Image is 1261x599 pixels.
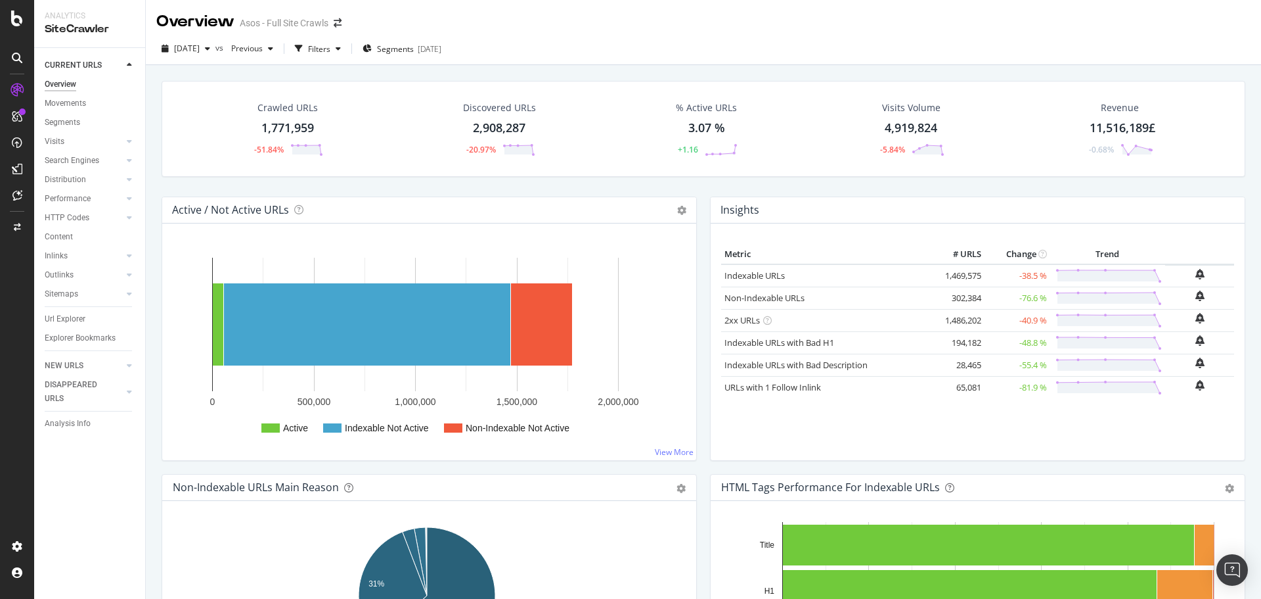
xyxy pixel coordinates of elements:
[174,43,200,54] span: 2025 Sep. 30th
[1225,484,1234,493] div: gear
[984,245,1050,264] th: Change
[760,540,775,550] text: Title
[764,587,775,596] text: H1
[676,101,737,114] div: % Active URLs
[466,423,569,433] text: Non-Indexable Not Active
[720,201,759,219] h4: Insights
[45,211,89,225] div: HTTP Codes
[345,423,429,433] text: Indexable Not Active
[254,144,284,155] div: -51.84%
[984,331,1050,354] td: -48.8 %
[226,43,263,54] span: Previous
[1195,380,1205,391] div: bell-plus
[395,396,435,407] text: 1,000,000
[172,201,289,219] h4: Active / Not Active URLs
[678,144,698,155] div: +1.16
[45,249,123,263] a: Inlinks
[45,287,123,301] a: Sitemaps
[45,359,123,373] a: NEW URLS
[677,206,686,215] i: Options
[984,264,1050,287] td: -38.5 %
[1090,120,1155,135] span: 11,516,189£
[45,230,73,244] div: Content
[261,120,314,137] div: 1,771,959
[215,42,226,53] span: vs
[240,16,328,30] div: Asos - Full Site Crawls
[156,38,215,59] button: [DATE]
[45,230,136,244] a: Content
[357,38,447,59] button: Segments[DATE]
[676,484,686,493] div: gear
[1101,101,1139,114] span: Revenue
[473,120,525,137] div: 2,908,287
[45,154,123,168] a: Search Engines
[45,249,68,263] div: Inlinks
[334,18,342,28] div: arrow-right-arrow-left
[45,59,123,72] a: CURRENT URLS
[226,38,278,59] button: Previous
[932,264,984,287] td: 1,469,575
[45,331,116,345] div: Explorer Bookmarks
[463,101,536,114] div: Discovered URLs
[45,135,123,149] a: Visits
[984,309,1050,331] td: -40.9 %
[257,101,318,114] div: Crawled URLs
[724,381,821,393] a: URLs with 1 Follow Inlink
[598,396,638,407] text: 2,000,000
[984,287,1050,309] td: -76.6 %
[932,245,984,264] th: # URLS
[173,245,681,450] svg: A chart.
[45,11,135,22] div: Analytics
[45,173,123,187] a: Distribution
[45,378,111,406] div: DISAPPEARED URLS
[45,378,123,406] a: DISAPPEARED URLS
[466,144,496,155] div: -20.97%
[45,135,64,149] div: Visits
[882,101,940,114] div: Visits Volume
[368,579,384,588] text: 31%
[1050,245,1165,264] th: Trend
[984,376,1050,398] td: -81.9 %
[1089,144,1114,155] div: -0.68%
[45,268,123,282] a: Outlinks
[45,211,123,225] a: HTTP Codes
[298,396,331,407] text: 500,000
[45,192,91,206] div: Performance
[210,396,215,407] text: 0
[377,43,414,55] span: Segments
[655,446,694,458] a: View More
[308,43,330,55] div: Filters
[932,376,984,398] td: 65,081
[724,337,834,348] a: Indexable URLs with Bad H1
[497,396,537,407] text: 1,500,000
[45,22,135,37] div: SiteCrawler
[1216,554,1248,586] div: Open Intercom Messenger
[45,59,102,72] div: CURRENT URLS
[283,423,308,433] text: Active
[45,78,76,91] div: Overview
[932,287,984,309] td: 302,384
[721,245,932,264] th: Metric
[724,292,805,304] a: Non-Indexable URLs
[721,481,940,494] div: HTML Tags Performance for Indexable URLs
[1195,313,1205,323] div: bell-plus
[45,417,136,431] a: Analysis Info
[1195,358,1205,368] div: bell-plus
[45,268,74,282] div: Outlinks
[45,116,80,130] div: Segments
[1195,335,1205,346] div: bell-plus
[45,287,78,301] div: Sitemaps
[45,192,123,206] a: Performance
[724,270,785,281] a: Indexable URLs
[45,312,136,326] a: Url Explorer
[173,481,339,494] div: Non-Indexable URLs Main Reason
[880,144,905,155] div: -5.84%
[932,354,984,376] td: 28,465
[932,309,984,331] td: 1,486,202
[724,359,868,371] a: Indexable URLs with Bad Description
[290,38,346,59] button: Filters
[45,97,86,110] div: Movements
[688,120,725,137] div: 3.07 %
[45,154,99,168] div: Search Engines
